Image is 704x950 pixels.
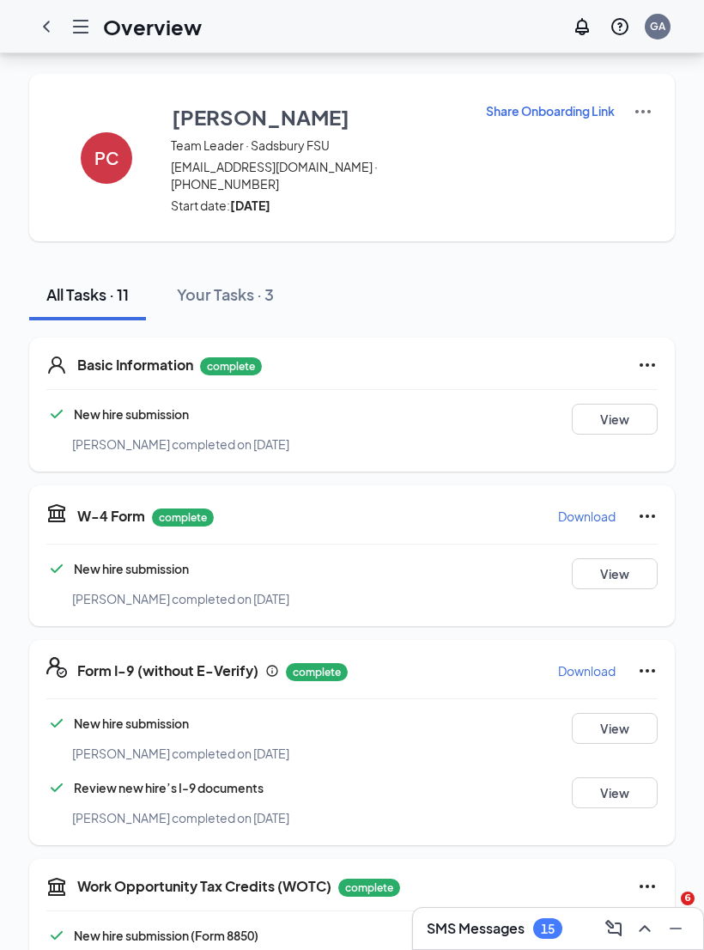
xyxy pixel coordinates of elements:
h3: [PERSON_NAME] [172,102,349,131]
svg: Ellipses [637,355,658,375]
svg: Checkmark [46,558,67,579]
span: Start date: [171,197,464,214]
svg: ChevronLeft [36,16,57,37]
button: View [572,404,658,435]
h5: Work Opportunity Tax Credits (WOTC) [77,877,331,896]
button: Download [557,502,616,530]
p: complete [286,663,348,681]
span: [PERSON_NAME] completed on [DATE] [72,591,289,606]
span: [EMAIL_ADDRESS][DOMAIN_NAME] · [PHONE_NUMBER] [171,158,464,192]
button: [PERSON_NAME] [171,101,464,132]
svg: Checkmark [46,404,67,424]
svg: Ellipses [637,876,658,897]
p: complete [338,879,400,897]
span: New hire submission [74,716,189,731]
svg: Checkmark [46,777,67,798]
div: Your Tasks · 3 [177,283,274,305]
svg: Checkmark [46,713,67,734]
h5: Form I-9 (without E-Verify) [77,661,258,680]
button: View [572,713,658,744]
svg: User [46,355,67,375]
span: Team Leader · Sadsbury FSU [171,137,464,154]
svg: Hamburger [70,16,91,37]
svg: TaxGovernmentIcon [46,876,67,897]
svg: Checkmark [46,925,67,946]
svg: QuestionInfo [610,16,630,37]
span: [PERSON_NAME] completed on [DATE] [72,436,289,452]
svg: ComposeMessage [604,918,624,939]
span: New hire submission [74,561,189,576]
h1: Overview [103,12,202,41]
div: All Tasks · 11 [46,283,129,305]
svg: Info [265,664,279,678]
svg: TaxGovernmentIcon [46,502,67,523]
h4: PC [94,152,119,164]
svg: ChevronUp [634,918,655,939]
h3: SMS Messages [427,919,525,938]
button: Download [557,657,616,685]
iframe: Intercom live chat [646,892,687,933]
p: complete [152,508,214,527]
span: [PERSON_NAME] completed on [DATE] [72,746,289,761]
p: Share Onboarding Link [486,102,615,119]
button: View [572,777,658,808]
strong: [DATE] [230,198,270,213]
span: Review new hire’s I-9 documents [74,780,264,795]
p: Download [558,508,616,525]
svg: Ellipses [637,661,658,681]
button: ComposeMessage [600,915,628,942]
img: More Actions [633,101,653,122]
span: 6 [681,892,695,905]
h5: Basic Information [77,356,193,375]
p: complete [200,357,262,375]
span: New hire submission [74,406,189,422]
div: 15 [541,922,555,936]
button: View [572,558,658,589]
button: ChevronUp [631,915,658,942]
p: Download [558,662,616,679]
svg: FormI9EVerifyIcon [46,657,67,678]
span: [PERSON_NAME] completed on [DATE] [72,810,289,825]
h5: W-4 Form [77,507,145,526]
div: GA [650,19,665,33]
button: Share Onboarding Link [485,101,616,120]
svg: Ellipses [637,506,658,527]
button: PC [64,101,149,214]
svg: Notifications [572,16,592,37]
span: New hire submission (Form 8850) [74,928,258,943]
